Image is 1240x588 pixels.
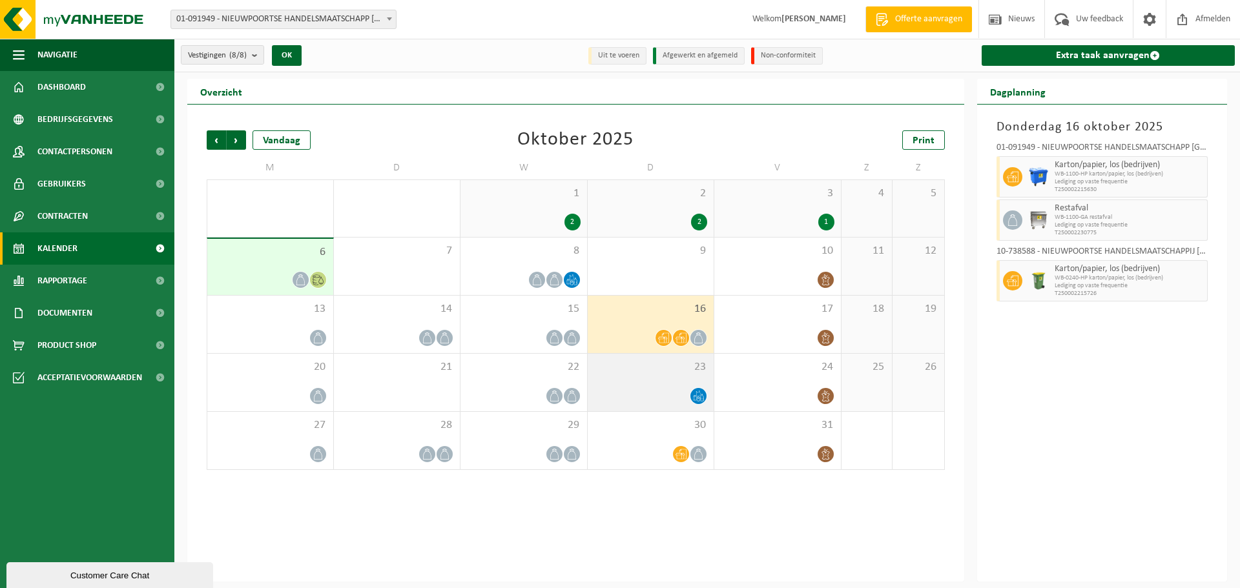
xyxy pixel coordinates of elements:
[594,418,708,432] span: 30
[334,156,461,179] td: D
[1055,290,1204,298] span: T250002215726
[721,187,834,201] span: 3
[721,418,834,432] span: 31
[1055,274,1204,282] span: WB-0240-HP karton/papier, los (bedrijven)
[37,71,86,103] span: Dashboard
[653,47,745,65] li: Afgewerkt en afgemeld
[37,329,96,361] span: Product Shop
[171,10,396,28] span: 01-091949 - NIEUWPOORTSE HANDELSMAATSCHAPP NIEUWPOORT - NIEUWPOORT
[564,214,581,230] div: 2
[1055,160,1204,170] span: Karton/papier, los (bedrijven)
[997,117,1208,137] h3: Donderdag 16 oktober 2025
[1055,229,1204,237] span: T250002230775
[181,45,264,65] button: Vestigingen(8/8)
[913,136,935,146] span: Print
[170,10,397,29] span: 01-091949 - NIEUWPOORTSE HANDELSMAATSCHAPP NIEUWPOORT - NIEUWPOORT
[467,302,581,316] span: 15
[594,187,708,201] span: 2
[1055,170,1204,178] span: WB-1100-HP karton/papier, los (bedrijven)
[1055,282,1204,290] span: Lediging op vaste frequentie
[214,302,327,316] span: 13
[997,143,1208,156] div: 01-091949 - NIEUWPOORTSE HANDELSMAATSCHAPP [GEOGRAPHIC_DATA]
[340,360,454,374] span: 21
[594,244,708,258] span: 9
[902,130,945,150] a: Print
[848,244,886,258] span: 11
[848,187,886,201] span: 4
[517,130,634,150] div: Oktober 2025
[214,360,327,374] span: 20
[781,14,846,24] strong: [PERSON_NAME]
[207,156,334,179] td: M
[1029,271,1048,290] img: WB-0240-HPE-GN-50
[594,302,708,316] span: 16
[37,103,113,136] span: Bedrijfsgegevens
[37,200,88,232] span: Contracten
[751,47,823,65] li: Non-conformiteit
[1029,167,1048,187] img: WB-1100-HPE-BE-01
[214,245,327,259] span: 6
[37,136,112,168] span: Contactpersonen
[899,360,937,374] span: 26
[188,46,247,65] span: Vestigingen
[37,39,77,71] span: Navigatie
[1055,203,1204,214] span: Restafval
[997,247,1208,260] div: 10-738588 - NIEUWPOORTSE HANDELSMAATSCHAPPIJ [GEOGRAPHIC_DATA] - [GEOGRAPHIC_DATA]
[467,360,581,374] span: 22
[899,302,937,316] span: 19
[467,244,581,258] span: 8
[229,51,247,59] count: (8/8)
[1055,178,1204,186] span: Lediging op vaste frequentie
[1055,214,1204,221] span: WB-1100-GA restafval
[848,302,886,316] span: 18
[1055,186,1204,194] span: T250002215630
[714,156,842,179] td: V
[187,79,255,104] h2: Overzicht
[6,560,216,588] iframe: chat widget
[227,130,246,150] span: Volgende
[848,360,886,374] span: 25
[892,13,966,26] span: Offerte aanvragen
[37,265,87,297] span: Rapportage
[37,297,92,329] span: Documenten
[272,45,302,66] button: OK
[899,187,937,201] span: 5
[340,244,454,258] span: 7
[721,302,834,316] span: 17
[594,360,708,374] span: 23
[460,156,588,179] td: W
[977,79,1059,104] h2: Dagplanning
[340,418,454,432] span: 28
[588,156,715,179] td: D
[253,130,311,150] div: Vandaag
[214,418,327,432] span: 27
[37,232,77,265] span: Kalender
[818,214,834,230] div: 1
[37,168,86,200] span: Gebruikers
[588,47,646,65] li: Uit te voeren
[893,156,944,179] td: Z
[207,130,226,150] span: Vorige
[1029,210,1048,230] img: WB-1100-GAL-GY-02
[467,418,581,432] span: 29
[899,244,937,258] span: 12
[982,45,1235,66] a: Extra taak aanvragen
[691,214,707,230] div: 2
[37,361,142,394] span: Acceptatievoorwaarden
[340,302,454,316] span: 14
[1055,221,1204,229] span: Lediging op vaste frequentie
[467,187,581,201] span: 1
[842,156,893,179] td: Z
[865,6,972,32] a: Offerte aanvragen
[1055,264,1204,274] span: Karton/papier, los (bedrijven)
[721,244,834,258] span: 10
[721,360,834,374] span: 24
